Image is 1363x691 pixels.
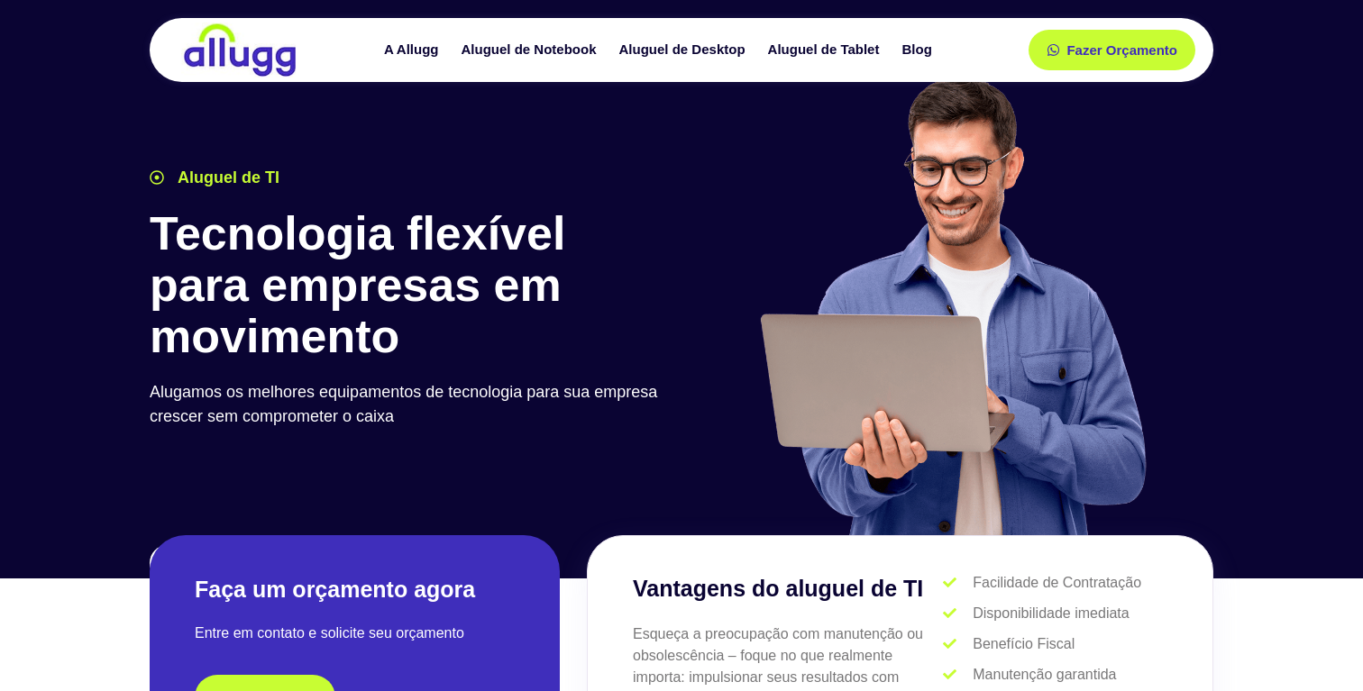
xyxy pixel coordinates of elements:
a: Aluguel de Desktop [610,34,759,66]
h3: Vantagens do aluguel de TI [633,572,943,606]
span: Fazer Orçamento [1066,43,1177,57]
img: aluguel de ti para startups [754,76,1151,535]
a: A Allugg [375,34,453,66]
span: Facilidade de Contratação [968,572,1141,594]
span: Disponibilidade imediata [968,603,1129,624]
span: Benefício Fiscal [968,633,1075,655]
a: Blog [892,34,945,66]
img: locação de TI é Allugg [181,23,298,77]
a: Fazer Orçamento [1029,30,1195,70]
a: Aluguel de Notebook [453,34,610,66]
p: Entre em contato e solicite seu orçamento [195,623,515,644]
p: Alugamos os melhores equipamentos de tecnologia para sua empresa crescer sem comprometer o caixa [150,380,672,429]
span: Manutenção garantida [968,664,1116,686]
h2: Faça um orçamento agora [195,575,515,605]
span: Aluguel de TI [173,166,279,190]
a: Aluguel de Tablet [759,34,893,66]
h1: Tecnologia flexível para empresas em movimento [150,208,672,363]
